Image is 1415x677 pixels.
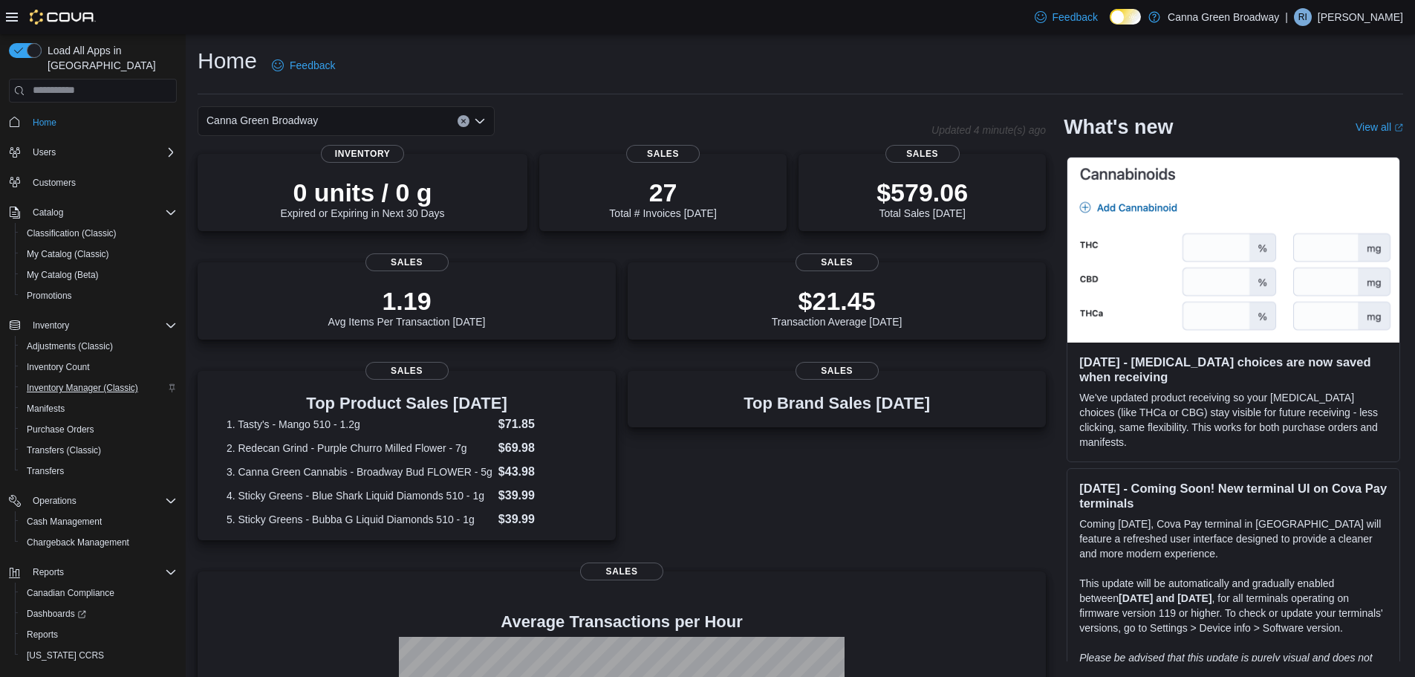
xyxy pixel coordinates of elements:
span: Sales [365,253,449,271]
button: Catalog [3,202,183,223]
span: Feedback [290,58,335,73]
dd: $39.99 [498,511,587,528]
span: Manifests [27,403,65,415]
button: My Catalog (Classic) [15,244,183,265]
span: Reports [27,563,177,581]
p: This update will be automatically and gradually enabled between , for all terminals operating on ... [1079,576,1388,635]
dt: 3. Canna Green Cannabis - Broadway Bud FLOWER - 5g [227,464,492,479]
span: Users [27,143,177,161]
span: Dashboards [21,605,177,623]
button: Manifests [15,398,183,419]
span: Home [27,113,177,132]
button: Canadian Compliance [15,583,183,603]
span: Adjustments (Classic) [21,337,177,355]
span: My Catalog (Beta) [27,269,99,281]
button: My Catalog (Beta) [15,265,183,285]
span: Cash Management [21,513,177,531]
span: Classification (Classic) [27,227,117,239]
span: Reports [27,629,58,641]
span: Operations [33,495,77,507]
a: Cash Management [21,513,108,531]
span: Canadian Compliance [21,584,177,602]
h3: [DATE] - Coming Soon! New terminal UI on Cova Pay terminals [1079,481,1388,511]
p: [PERSON_NAME] [1318,8,1403,26]
span: Reports [21,626,177,644]
img: Cova [30,10,96,25]
h3: Top Brand Sales [DATE] [744,395,930,412]
span: Sales [796,362,879,380]
span: Classification (Classic) [21,224,177,242]
button: Chargeback Management [15,532,183,553]
span: My Catalog (Classic) [21,245,177,263]
button: Reports [3,562,183,583]
a: Home [27,114,62,132]
span: Sales [365,362,449,380]
dd: $39.99 [498,487,587,505]
a: Canadian Compliance [21,584,120,602]
span: Operations [27,492,177,510]
a: Dashboards [15,603,183,624]
a: Promotions [21,287,78,305]
span: [US_STATE] CCRS [27,650,104,661]
span: Chargeback Management [21,534,177,551]
button: Operations [27,492,82,510]
button: Adjustments (Classic) [15,336,183,357]
button: Operations [3,490,183,511]
span: My Catalog (Beta) [21,266,177,284]
button: Transfers (Classic) [15,440,183,461]
span: Inventory Manager (Classic) [21,379,177,397]
span: Home [33,117,56,129]
span: Inventory [33,320,69,331]
span: Canadian Compliance [27,587,114,599]
span: Feedback [1053,10,1098,25]
span: Inventory [321,145,404,163]
button: Reports [15,624,183,645]
a: Reports [21,626,64,644]
button: Clear input [458,115,469,127]
dt: 5. Sticky Greens - Bubba G Liquid Diamonds 510 - 1g [227,512,492,527]
button: Inventory Manager (Classic) [15,378,183,398]
button: Reports [27,563,70,581]
button: Home [3,111,183,133]
dt: 1. Tasty's - Mango 510 - 1.2g [227,417,492,432]
span: Promotions [27,290,72,302]
button: Classification (Classic) [15,223,183,244]
button: Inventory [27,317,75,334]
span: Inventory Count [21,358,177,376]
div: Expired or Expiring in Next 30 Days [281,178,445,219]
button: Transfers [15,461,183,482]
a: Transfers [21,462,70,480]
button: Users [27,143,62,161]
h3: Top Product Sales [DATE] [227,395,587,412]
span: Load All Apps in [GEOGRAPHIC_DATA] [42,43,177,73]
h3: [DATE] - [MEDICAL_DATA] choices are now saved when receiving [1079,354,1388,384]
p: $21.45 [772,286,902,316]
a: Inventory Count [21,358,96,376]
a: Purchase Orders [21,421,100,438]
p: 1.19 [328,286,486,316]
div: Raven Irwin [1294,8,1312,26]
p: Coming [DATE], Cova Pay terminal in [GEOGRAPHIC_DATA] will feature a refreshed user interface des... [1079,516,1388,561]
span: Sales [885,145,960,163]
dt: 4. Sticky Greens - Blue Shark Liquid Diamonds 510 - 1g [227,488,492,503]
dt: 2. Redecan Grind - Purple Churro Milled Flower - 7g [227,441,492,456]
span: Adjustments (Classic) [27,340,113,352]
button: Inventory Count [15,357,183,378]
div: Avg Items Per Transaction [DATE] [328,286,486,328]
a: Customers [27,174,82,192]
h2: What's new [1064,115,1173,139]
h1: Home [198,46,257,76]
span: Inventory Count [27,361,90,373]
span: Canna Green Broadway [206,111,318,129]
p: | [1285,8,1288,26]
span: Chargeback Management [27,537,129,548]
span: Sales [626,145,700,163]
input: Dark Mode [1110,9,1141,25]
a: My Catalog (Classic) [21,245,115,263]
span: Sales [796,253,879,271]
a: Feedback [1029,2,1104,32]
a: Dashboards [21,605,92,623]
a: [US_STATE] CCRS [21,647,110,664]
button: Catalog [27,204,69,221]
p: We've updated product receiving so your [MEDICAL_DATA] choices (like THCa or CBG) stay visible fo... [1079,390,1388,450]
